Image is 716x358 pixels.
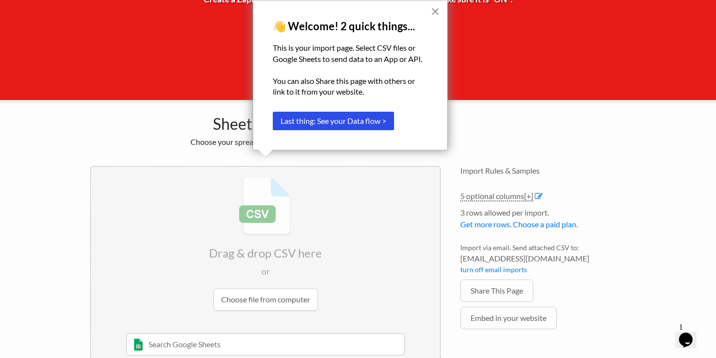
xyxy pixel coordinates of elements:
[273,20,428,33] p: 👋 Welcome! 2 quick things...
[273,76,428,98] p: You can also Share this page with others or link to it from your website.
[524,191,533,200] span: [+]
[460,279,533,302] a: Share This Page
[273,112,394,130] button: Last thing: See your Data flow >
[431,3,440,19] button: Close
[90,137,441,146] h2: Choose your spreadsheet below to import.
[460,242,626,279] li: Import via email. Send attached CSV to:
[460,253,626,264] span: [EMAIL_ADDRESS][DOMAIN_NAME]
[460,307,557,329] a: Embed in your website
[460,265,527,274] a: turn off email imports
[90,110,441,133] h1: Sheet Import
[460,166,626,175] h4: Import Rules & Samples
[126,333,405,356] input: Search Google Sheets
[460,207,626,235] li: 3 rows allowed per import.
[675,319,706,348] iframe: chat widget
[460,191,533,201] a: 5 optional columns[+]
[460,219,578,229] a: Get more rows. Choose a paid plan.
[273,42,428,64] p: This is your import page. Select CSV files or Google Sheets to send data to an App or API.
